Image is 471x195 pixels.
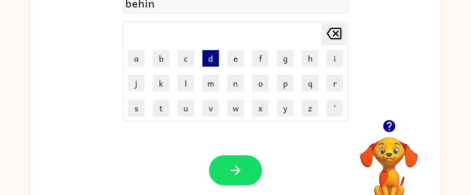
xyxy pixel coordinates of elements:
[277,50,293,67] button: g
[227,50,244,67] button: e
[202,100,219,116] button: v
[302,75,318,91] button: q
[277,75,293,91] button: p
[327,100,343,116] button: '
[327,50,343,67] button: i
[202,50,219,67] button: d
[252,100,269,116] button: x
[227,75,244,91] button: n
[128,100,144,116] button: s
[252,50,269,67] button: f
[277,100,293,116] button: y
[227,100,244,116] button: w
[302,50,318,67] button: h
[178,50,194,67] button: c
[153,100,169,116] button: t
[153,50,169,67] button: b
[302,100,318,116] button: z
[178,100,194,116] button: u
[327,75,343,91] button: r
[178,75,194,91] button: l
[202,75,219,91] button: m
[153,75,169,91] button: k
[252,75,269,91] button: o
[128,50,144,67] button: a
[128,75,144,91] button: j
